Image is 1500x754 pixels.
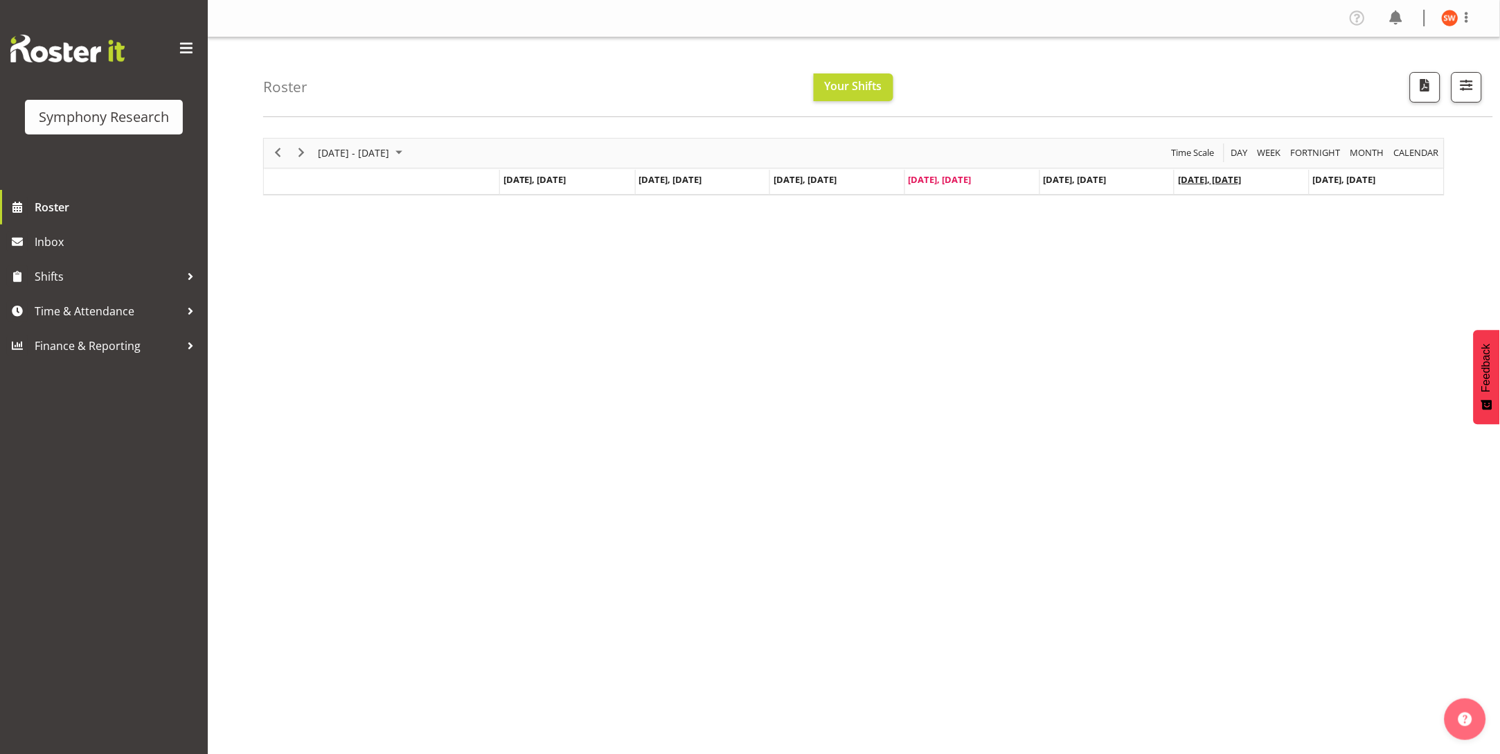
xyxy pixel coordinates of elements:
button: Feedback - Show survey [1474,330,1500,424]
button: Fortnight [1289,144,1343,161]
button: Download a PDF of the roster according to the set date range. [1410,72,1440,103]
div: Timeline Week of October 2, 2025 [263,138,1445,195]
button: Timeline Month [1348,144,1387,161]
span: [DATE], [DATE] [639,173,702,186]
span: Day [1230,144,1249,161]
button: Time Scale [1170,144,1217,161]
button: October 2025 [316,144,409,161]
h4: Roster [263,79,307,95]
span: Your Shifts [825,78,882,94]
span: Finance & Reporting [35,335,180,356]
img: Rosterit website logo [10,35,125,62]
span: Time Scale [1170,144,1216,161]
span: Time & Attendance [35,301,180,322]
span: [DATE], [DATE] [503,173,566,186]
span: calendar [1393,144,1440,161]
span: [DATE], [DATE] [1313,173,1376,186]
span: Week [1256,144,1283,161]
span: Shifts [35,266,180,287]
button: Timeline Week [1256,144,1284,161]
span: Roster [35,197,201,218]
span: Inbox [35,231,201,252]
span: Month [1349,144,1386,161]
button: Timeline Day [1229,144,1251,161]
div: Symphony Research [39,107,169,128]
span: Fortnight [1289,144,1342,161]
img: help-xxl-2.png [1458,712,1472,726]
button: Next [292,144,311,161]
span: [DATE], [DATE] [774,173,837,186]
span: Feedback [1481,344,1493,392]
span: [DATE], [DATE] [909,173,972,186]
span: [DATE], [DATE] [1178,173,1241,186]
div: next period [289,139,313,168]
button: Month [1392,144,1442,161]
button: Filter Shifts [1452,72,1482,103]
div: previous period [266,139,289,168]
span: [DATE] - [DATE] [316,144,391,161]
div: Sep 29 - Oct 05, 2025 [313,139,411,168]
button: Previous [269,144,287,161]
button: Your Shifts [814,73,893,101]
img: shannon-whelan11890.jpg [1442,10,1458,26]
span: [DATE], [DATE] [1044,173,1107,186]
